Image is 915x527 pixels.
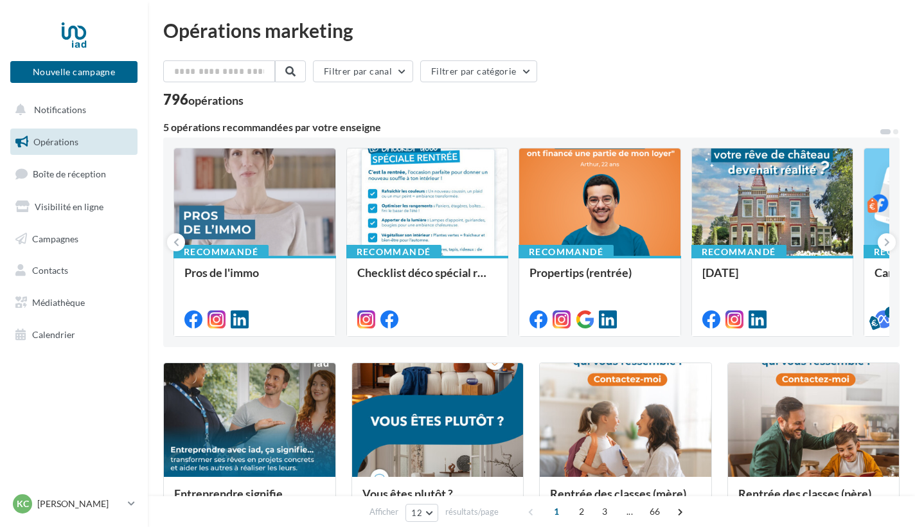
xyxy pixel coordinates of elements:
a: Médiathèque [8,289,140,316]
button: 12 [405,504,438,522]
span: Afficher [369,506,398,518]
a: Opérations [8,129,140,156]
a: Campagnes [8,226,140,253]
span: Campagnes [32,233,78,244]
div: Entreprendre signifie [174,487,325,513]
a: Boîte de réception [8,160,140,188]
span: Médiathèque [32,297,85,308]
div: opérations [188,94,244,106]
div: Rentrée des classes (père) [738,487,889,513]
span: Opérations [33,136,78,147]
a: Contacts [8,257,140,284]
div: [DATE] [702,266,843,292]
div: Propertips (rentrée) [529,266,670,292]
button: Filtrer par catégorie [420,60,537,82]
button: Notifications [8,96,135,123]
button: Filtrer par canal [313,60,413,82]
span: 2 [571,501,592,522]
span: 66 [644,501,666,522]
span: Contacts [32,265,68,276]
div: Recommandé [173,245,269,259]
div: Recommandé [346,245,441,259]
div: 5 [885,307,896,318]
span: KC [17,497,29,510]
span: résultats/page [445,506,499,518]
a: KC [PERSON_NAME] [10,492,138,516]
div: Pros de l'immo [184,266,325,292]
a: Calendrier [8,321,140,348]
span: 12 [411,508,422,518]
p: [PERSON_NAME] [37,497,123,510]
div: Checklist déco spécial rentrée [357,266,498,292]
div: 5 opérations recommandées par votre enseigne [163,122,879,132]
span: 3 [594,501,615,522]
a: Visibilité en ligne [8,193,140,220]
span: Boîte de réception [33,168,106,179]
button: Nouvelle campagne [10,61,138,83]
div: Rentrée des classes (mère) [550,487,701,513]
span: Calendrier [32,329,75,340]
div: Recommandé [519,245,614,259]
div: Recommandé [691,245,786,259]
span: Notifications [34,104,86,115]
span: 1 [546,501,567,522]
span: Visibilité en ligne [35,201,103,212]
div: 796 [163,93,244,107]
div: Vous êtes plutôt ? [362,487,513,513]
span: ... [619,501,640,522]
div: Opérations marketing [163,21,900,40]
